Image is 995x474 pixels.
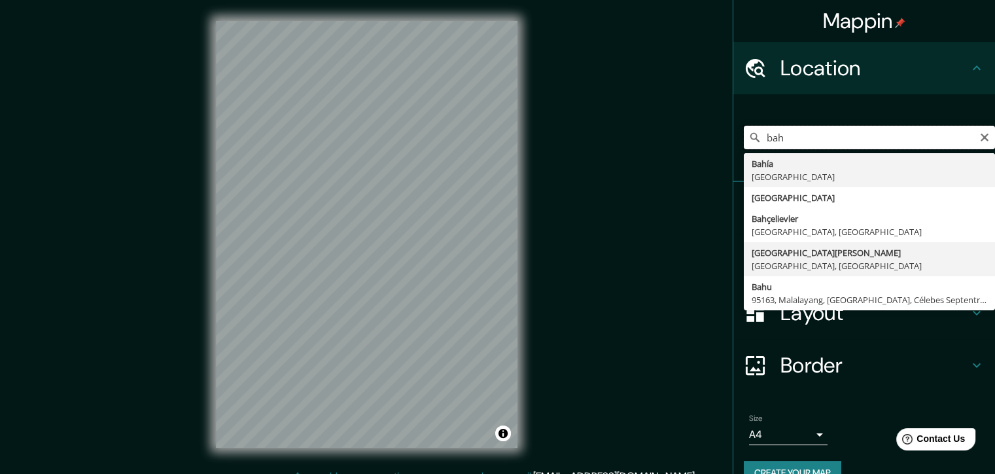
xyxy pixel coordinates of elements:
div: Bahçelievler [752,212,987,225]
h4: Border [780,352,969,378]
input: Pick your city or area [744,126,995,149]
button: Toggle attribution [495,426,511,441]
div: [GEOGRAPHIC_DATA] [752,170,987,183]
div: Pins [733,182,995,234]
div: Location [733,42,995,94]
div: [GEOGRAPHIC_DATA], [GEOGRAPHIC_DATA] [752,259,987,272]
h4: Location [780,55,969,81]
div: [GEOGRAPHIC_DATA] [752,191,987,204]
div: Bahu [752,280,987,293]
iframe: Help widget launcher [879,423,981,460]
div: 95163, Malalayang, [GEOGRAPHIC_DATA], Célebes Septentrional, [GEOGRAPHIC_DATA] [752,293,987,306]
div: Layout [733,287,995,339]
div: Border [733,339,995,392]
h4: Layout [780,300,969,326]
label: Size [749,413,763,424]
div: Style [733,234,995,287]
button: Clear [979,130,990,143]
div: A4 [749,424,828,445]
canvas: Map [216,21,517,448]
div: Bahía [752,157,987,170]
div: [GEOGRAPHIC_DATA][PERSON_NAME] [752,246,987,259]
div: [GEOGRAPHIC_DATA], [GEOGRAPHIC_DATA] [752,225,987,238]
h4: Mappin [823,8,906,34]
img: pin-icon.png [895,18,905,28]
